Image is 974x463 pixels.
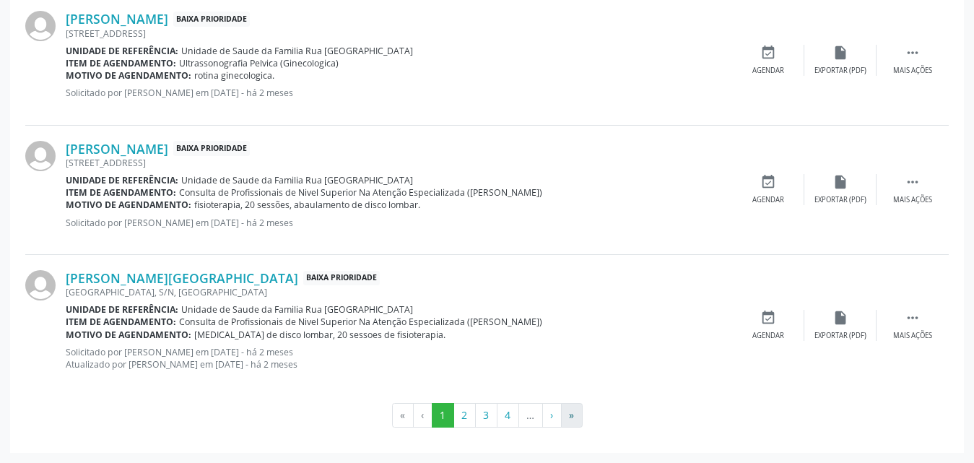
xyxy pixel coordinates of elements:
a: [PERSON_NAME] [66,11,168,27]
span: Unidade de Saude da Familia Rua [GEOGRAPHIC_DATA] [181,174,413,186]
span: Unidade de Saude da Familia Rua [GEOGRAPHIC_DATA] [181,45,413,57]
i: insert_drive_file [832,174,848,190]
span: Baixa Prioridade [173,141,250,156]
p: Solicitado por [PERSON_NAME] em [DATE] - há 2 meses Atualizado por [PERSON_NAME] em [DATE] - há 2... [66,346,732,371]
b: Unidade de referência: [66,174,178,186]
b: Item de agendamento: [66,57,176,69]
i: event_available [760,174,776,190]
span: Baixa Prioridade [173,12,250,27]
div: Exportar (PDF) [814,195,866,205]
div: [GEOGRAPHIC_DATA], S/N, [GEOGRAPHIC_DATA] [66,286,732,298]
a: [PERSON_NAME] [66,141,168,157]
button: Go to next page [542,403,562,428]
span: Baixa Prioridade [303,271,380,286]
span: [MEDICAL_DATA] de disco lombar, 20 sessoes de fisioterapia. [194,329,445,341]
button: Go to page 3 [475,403,497,428]
i:  [905,174,921,190]
div: Agendar [752,66,784,76]
i: insert_drive_file [832,45,848,61]
span: rotina ginecologica. [194,69,274,82]
div: [STREET_ADDRESS] [66,27,732,40]
b: Motivo de agendamento: [66,69,191,82]
div: Exportar (PDF) [814,66,866,76]
img: img [25,270,56,300]
b: Motivo de agendamento: [66,329,191,341]
i:  [905,45,921,61]
i: insert_drive_file [832,310,848,326]
span: Consulta de Profissionais de Nivel Superior Na Atenção Especializada ([PERSON_NAME]) [179,186,542,199]
div: Mais ações [893,195,932,205]
b: Unidade de referência: [66,303,178,316]
button: Go to page 2 [453,403,476,428]
img: img [25,11,56,41]
a: [PERSON_NAME][GEOGRAPHIC_DATA] [66,270,298,286]
button: Go to page 4 [497,403,519,428]
b: Motivo de agendamento: [66,199,191,211]
i: event_available [760,45,776,61]
button: Go to page 1 [432,403,454,428]
div: Exportar (PDF) [814,331,866,341]
b: Unidade de referência: [66,45,178,57]
b: Item de agendamento: [66,316,176,328]
ul: Pagination [25,403,949,428]
span: Ultrassonografia Pelvica (Ginecologica) [179,57,339,69]
p: Solicitado por [PERSON_NAME] em [DATE] - há 2 meses [66,217,732,229]
span: Unidade de Saude da Familia Rua [GEOGRAPHIC_DATA] [181,303,413,316]
b: Item de agendamento: [66,186,176,199]
i: event_available [760,310,776,326]
div: Agendar [752,195,784,205]
div: Agendar [752,331,784,341]
div: Mais ações [893,66,932,76]
button: Go to last page [561,403,583,428]
div: [STREET_ADDRESS] [66,157,732,169]
p: Solicitado por [PERSON_NAME] em [DATE] - há 2 meses [66,87,732,99]
span: Consulta de Profissionais de Nivel Superior Na Atenção Especializada ([PERSON_NAME]) [179,316,542,328]
i:  [905,310,921,326]
div: Mais ações [893,331,932,341]
img: img [25,141,56,171]
span: fisioterapia, 20 sessões, abaulamento de disco lombar. [194,199,420,211]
